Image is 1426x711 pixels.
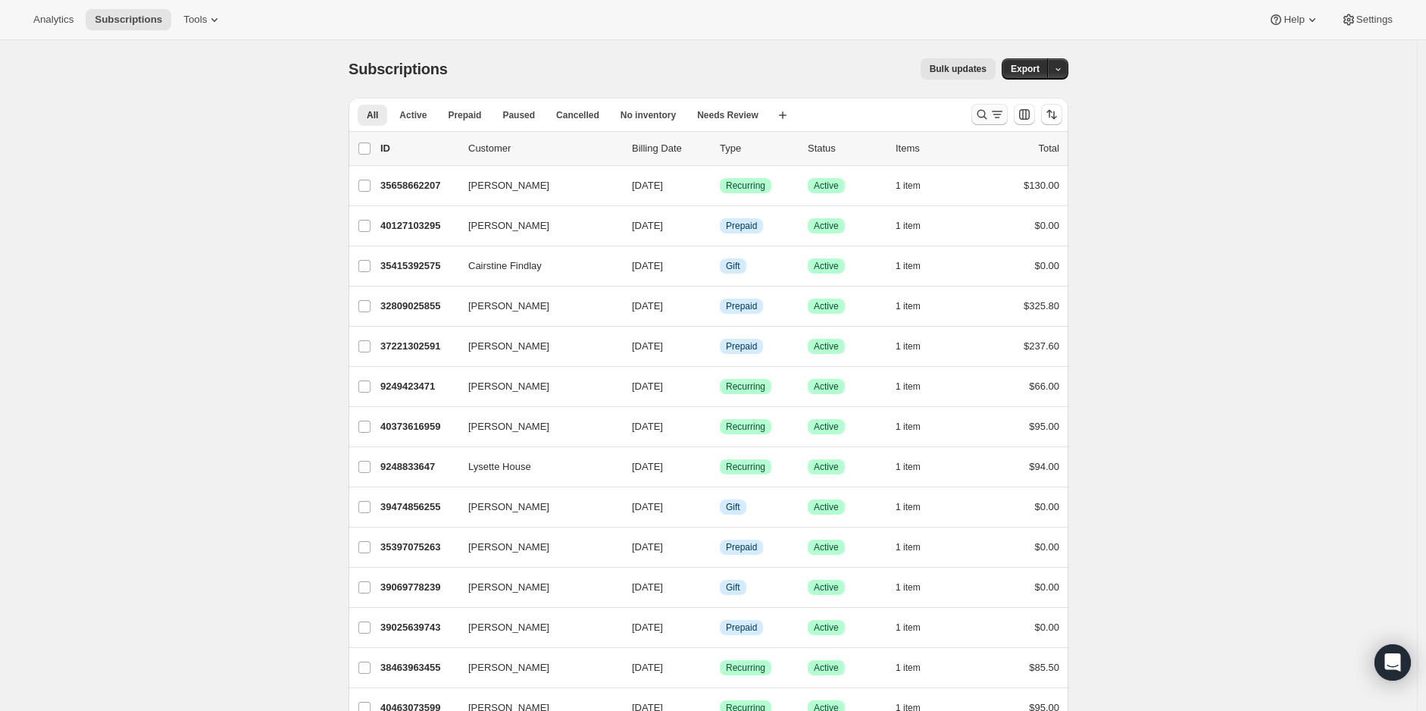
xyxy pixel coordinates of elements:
[468,620,549,635] span: [PERSON_NAME]
[896,296,937,317] button: 1 item
[726,220,757,232] span: Prepaid
[1284,14,1304,26] span: Help
[808,141,883,156] p: Status
[459,174,611,198] button: [PERSON_NAME]
[720,141,796,156] div: Type
[380,258,456,274] p: 35415392575
[1374,644,1411,681] div: Open Intercom Messenger
[632,300,663,312] span: [DATE]
[380,255,1059,277] div: 35415392575Cairstine Findlay[DATE]InfoGiftSuccessActive1 item$0.00
[1034,581,1059,593] span: $0.00
[380,419,456,434] p: 40373616959
[814,622,839,634] span: Active
[896,461,921,473] span: 1 item
[896,537,937,558] button: 1 item
[459,415,611,439] button: [PERSON_NAME]
[380,580,456,595] p: 39069778239
[380,496,1059,518] div: 39474856255[PERSON_NAME][DATE]InfoGiftSuccessActive1 item$0.00
[632,141,708,156] p: Billing Date
[896,336,937,357] button: 1 item
[621,109,676,121] span: No inventory
[921,58,996,80] button: Bulk updates
[380,376,1059,397] div: 9249423471[PERSON_NAME][DATE]SuccessRecurringSuccessActive1 item$66.00
[468,500,549,515] span: [PERSON_NAME]
[896,541,921,553] span: 1 item
[632,340,663,352] span: [DATE]
[380,540,456,555] p: 35397075263
[1332,9,1402,30] button: Settings
[468,660,549,675] span: [PERSON_NAME]
[1029,381,1059,392] span: $66.00
[1029,662,1059,673] span: $85.50
[556,109,599,121] span: Cancelled
[468,339,549,354] span: [PERSON_NAME]
[468,258,542,274] span: Cairstine Findlay
[380,660,456,675] p: 38463963455
[1034,541,1059,553] span: $0.00
[632,421,663,432] span: [DATE]
[896,456,937,478] button: 1 item
[1024,180,1059,191] span: $130.00
[1356,14,1393,26] span: Settings
[814,662,839,674] span: Active
[632,381,663,392] span: [DATE]
[367,109,378,121] span: All
[896,141,971,156] div: Items
[380,459,456,475] p: 9248833647
[183,14,207,26] span: Tools
[1034,260,1059,271] span: $0.00
[468,580,549,595] span: [PERSON_NAME]
[814,381,839,393] span: Active
[380,577,1059,598] div: 39069778239[PERSON_NAME][DATE]InfoGiftSuccessActive1 item$0.00
[896,501,921,513] span: 1 item
[380,175,1059,196] div: 35658662207[PERSON_NAME][DATE]SuccessRecurringSuccessActive1 item$130.00
[1034,622,1059,633] span: $0.00
[380,456,1059,478] div: 9248833647Lysette House[DATE]SuccessRecurringSuccessActive1 item$94.00
[86,9,171,30] button: Subscriptions
[896,255,937,277] button: 1 item
[1259,9,1328,30] button: Help
[1039,141,1059,156] p: Total
[459,615,611,640] button: [PERSON_NAME]
[468,419,549,434] span: [PERSON_NAME]
[896,657,937,678] button: 1 item
[468,218,549,233] span: [PERSON_NAME]
[697,109,758,121] span: Needs Review
[896,220,921,232] span: 1 item
[814,501,839,513] span: Active
[380,339,456,354] p: 37221302591
[380,296,1059,317] div: 32809025855[PERSON_NAME][DATE]InfoPrepaidSuccessActive1 item$325.80
[726,461,765,473] span: Recurring
[632,260,663,271] span: [DATE]
[380,657,1059,678] div: 38463963455[PERSON_NAME][DATE]SuccessRecurringSuccessActive1 item$85.50
[896,496,937,518] button: 1 item
[814,541,839,553] span: Active
[896,416,937,437] button: 1 item
[896,622,921,634] span: 1 item
[726,541,757,553] span: Prepaid
[24,9,83,30] button: Analytics
[1029,421,1059,432] span: $95.00
[632,541,663,553] span: [DATE]
[380,178,456,193] p: 35658662207
[459,294,611,318] button: [PERSON_NAME]
[459,495,611,519] button: [PERSON_NAME]
[632,662,663,673] span: [DATE]
[459,455,611,479] button: Lysette House
[1011,63,1040,75] span: Export
[726,260,740,272] span: Gift
[459,214,611,238] button: [PERSON_NAME]
[896,340,921,352] span: 1 item
[468,379,549,394] span: [PERSON_NAME]
[896,300,921,312] span: 1 item
[380,617,1059,638] div: 39025639743[PERSON_NAME][DATE]InfoPrepaidSuccessActive1 item$0.00
[380,218,456,233] p: 40127103295
[896,421,921,433] span: 1 item
[33,14,73,26] span: Analytics
[726,381,765,393] span: Recurring
[814,180,839,192] span: Active
[380,379,456,394] p: 9249423471
[632,180,663,191] span: [DATE]
[380,620,456,635] p: 39025639743
[468,299,549,314] span: [PERSON_NAME]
